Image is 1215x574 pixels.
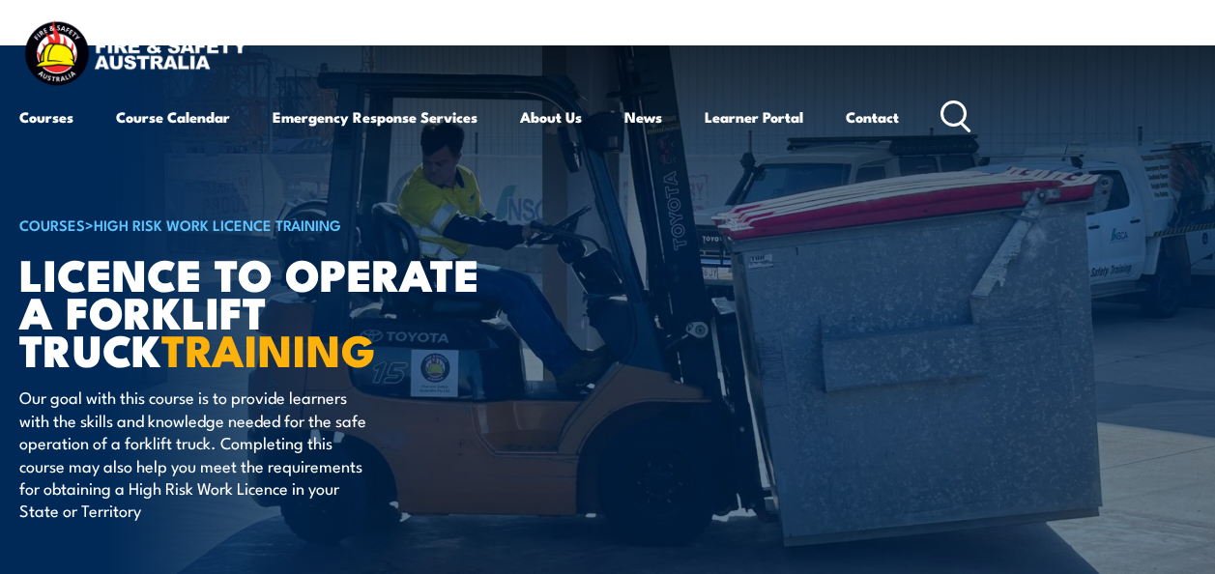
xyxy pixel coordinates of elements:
a: News [624,94,662,140]
a: Courses [19,94,73,140]
h6: > [19,213,497,236]
a: High Risk Work Licence Training [94,214,341,235]
a: Learner Portal [705,94,803,140]
a: COURSES [19,214,85,235]
a: Course Calendar [116,94,230,140]
strong: TRAINING [161,315,376,382]
a: Emergency Response Services [273,94,477,140]
h1: Licence to operate a forklift truck [19,254,497,367]
p: Our goal with this course is to provide learners with the skills and knowledge needed for the saf... [19,386,372,521]
a: About Us [520,94,582,140]
a: Contact [846,94,899,140]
